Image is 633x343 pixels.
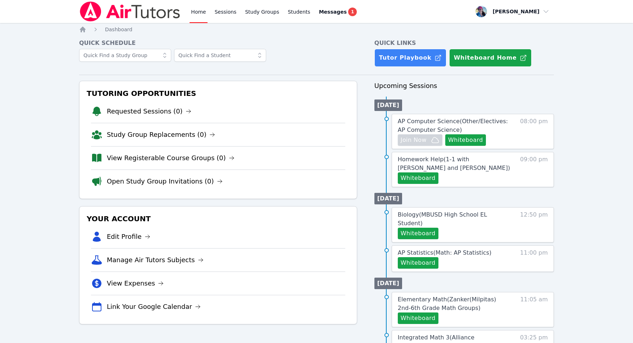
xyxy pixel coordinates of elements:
span: Homework Help ( 1-1 with [PERSON_NAME] and [PERSON_NAME] ) [398,156,510,171]
a: View Expenses [107,278,164,288]
span: 1 [348,8,357,16]
img: Air Tutors [79,1,181,22]
a: Requested Sessions (0) [107,106,191,116]
span: Dashboard [105,27,132,32]
button: Whiteboard [398,172,438,184]
button: Join Now [398,134,442,146]
h4: Quick Links [374,39,554,47]
a: Study Group Replacements (0) [107,130,215,140]
a: AP Computer Science(Other/Electives: AP Computer Science) [398,117,510,134]
span: 08:00 pm [520,117,548,146]
li: [DATE] [374,278,402,289]
nav: Breadcrumb [79,26,554,33]
a: AP Statistics(Math: AP Statistics) [398,249,492,257]
a: Tutor Playbook [374,49,446,67]
button: Whiteboard [398,257,438,269]
span: AP Statistics ( Math: AP Statistics ) [398,249,492,256]
span: 09:00 pm [520,155,548,184]
a: Elementary Math(Zanker(Milpitas) 2nd-6th Grade Math Groups) [398,295,510,312]
span: Biology ( MBUSD High School EL Student ) [398,211,487,227]
input: Quick Find a Study Group [79,49,171,62]
span: 12:50 pm [520,210,548,239]
a: Edit Profile [107,232,150,242]
span: 11:05 am [520,295,548,324]
button: Whiteboard [398,312,438,324]
span: Elementary Math ( Zanker(Milpitas) 2nd-6th Grade Math Groups ) [398,296,496,311]
span: Join Now [401,136,427,144]
li: [DATE] [374,99,402,111]
h4: Quick Schedule [79,39,357,47]
span: AP Computer Science ( Other/Electives: AP Computer Science ) [398,118,508,133]
h3: Upcoming Sessions [374,81,554,91]
h3: Your Account [85,212,351,225]
a: Open Study Group Invitations (0) [107,176,223,186]
button: Whiteboard Home [449,49,532,67]
span: 11:00 pm [520,249,548,269]
a: Biology(MBUSD High School EL Student) [398,210,510,228]
span: Messages [319,8,347,15]
a: Homework Help(1-1 with [PERSON_NAME] and [PERSON_NAME]) [398,155,510,172]
button: Whiteboard [445,134,486,146]
button: Whiteboard [398,228,438,239]
a: Manage Air Tutors Subjects [107,255,204,265]
h3: Tutoring Opportunities [85,87,351,100]
a: Dashboard [105,26,132,33]
li: [DATE] [374,193,402,204]
input: Quick Find a Student [174,49,266,62]
a: Link Your Google Calendar [107,302,201,312]
a: View Registerable Course Groups (0) [107,153,234,163]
